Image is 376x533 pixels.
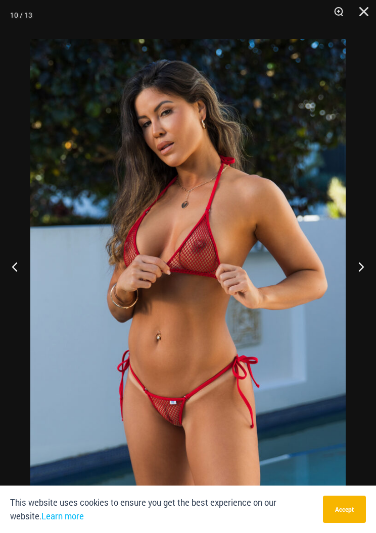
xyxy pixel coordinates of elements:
a: Learn more [41,511,84,521]
p: This website uses cookies to ensure you get the best experience on our website. [10,496,315,523]
button: Next [338,241,376,292]
button: Accept [323,496,366,523]
div: 10 / 13 [10,8,32,23]
img: Summer Storm Red 312 Tri Top 449 Thong 06 [30,39,346,511]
